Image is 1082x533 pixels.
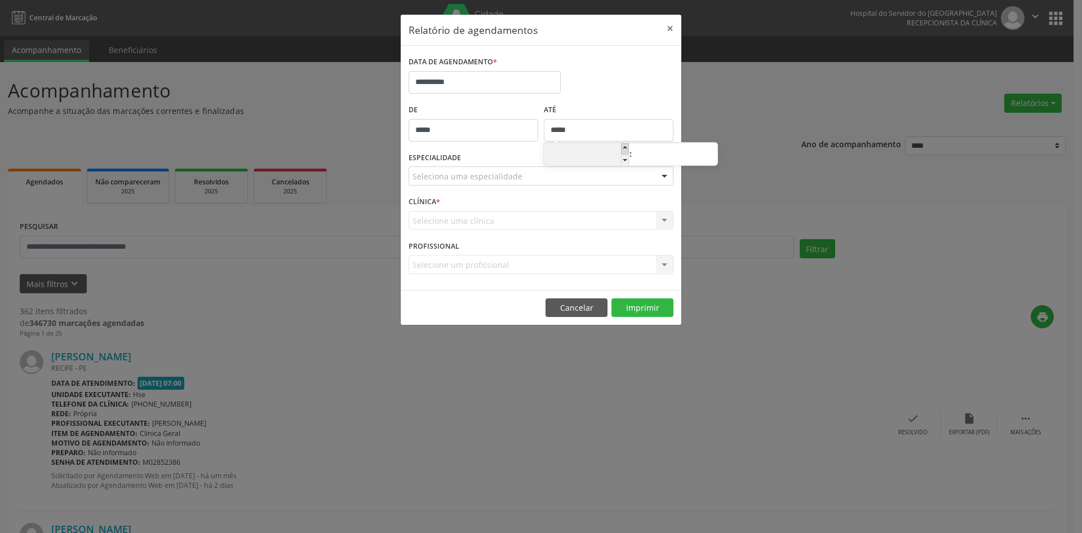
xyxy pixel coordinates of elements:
label: De [409,102,538,119]
button: Close [659,15,681,42]
h5: Relatório de agendamentos [409,23,538,37]
input: Hour [544,144,629,166]
span: Seleciona uma especialidade [413,170,522,182]
label: CLÍNICA [409,193,440,211]
label: DATA DE AGENDAMENTO [409,54,497,71]
button: Cancelar [546,298,607,318]
label: ATÉ [544,102,673,119]
span: : [629,143,632,165]
button: Imprimir [611,298,673,318]
input: Minute [632,144,717,166]
label: PROFISSIONAL [409,237,459,255]
label: ESPECIALIDADE [409,149,461,167]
